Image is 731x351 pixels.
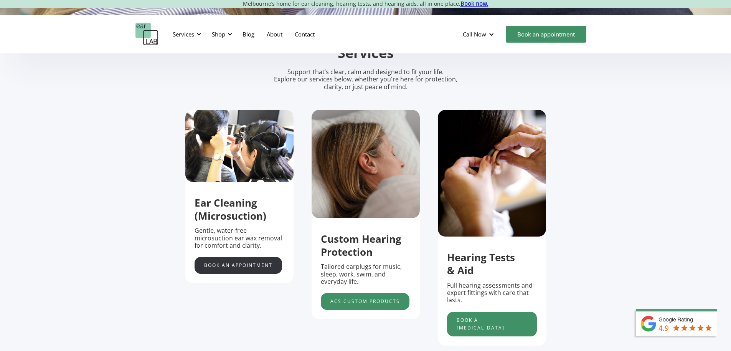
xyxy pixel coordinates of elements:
strong: Hearing Tests & Aid [447,250,515,277]
a: home [135,23,158,46]
a: Contact [289,23,321,45]
a: About [261,23,289,45]
a: Book a [MEDICAL_DATA] [447,312,537,336]
p: Support that’s clear, calm and designed to fit your life. Explore our services below, whether you... [264,68,467,91]
a: Blog [236,23,261,45]
p: Tailored earplugs for music, sleep, work, swim, and everyday life. [321,263,411,285]
p: Gentle, water-free microsuction ear wax removal for comfort and clarity. [195,227,284,249]
div: Shop [212,30,225,38]
a: acs custom products [321,293,409,310]
a: Book an appointment [506,26,586,43]
div: Services [173,30,194,38]
div: 1 of 5 [185,110,294,283]
img: putting hearing protection in [438,110,546,237]
div: Shop [207,23,234,46]
div: Call Now [457,23,502,46]
div: Services [168,23,203,46]
a: Book an appointment [195,257,282,274]
div: Call Now [463,30,486,38]
strong: Ear Cleaning (Microsuction) [195,196,266,223]
strong: Custom Hearing Protection [321,232,401,259]
p: Full hearing assessments and expert fittings with care that lasts. [447,282,537,304]
div: 3 of 5 [438,110,546,346]
div: 2 of 5 [312,110,420,319]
